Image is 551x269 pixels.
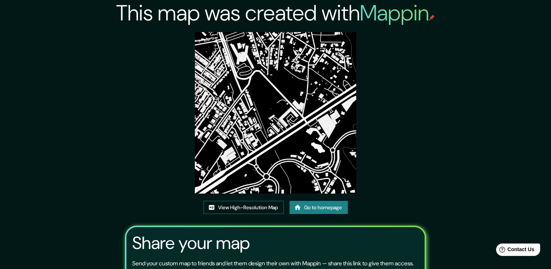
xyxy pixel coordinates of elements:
[132,259,414,268] p: Send your custom map to friends and let them design their own with Mappin — share this link to gi...
[486,241,543,261] iframe: Help widget launcher
[204,201,284,214] a: View High-Resolution Map
[429,15,435,20] img: mappin-pin
[132,233,250,253] h3: Share your map
[195,32,356,194] img: created-map
[290,201,348,214] a: Go to homepage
